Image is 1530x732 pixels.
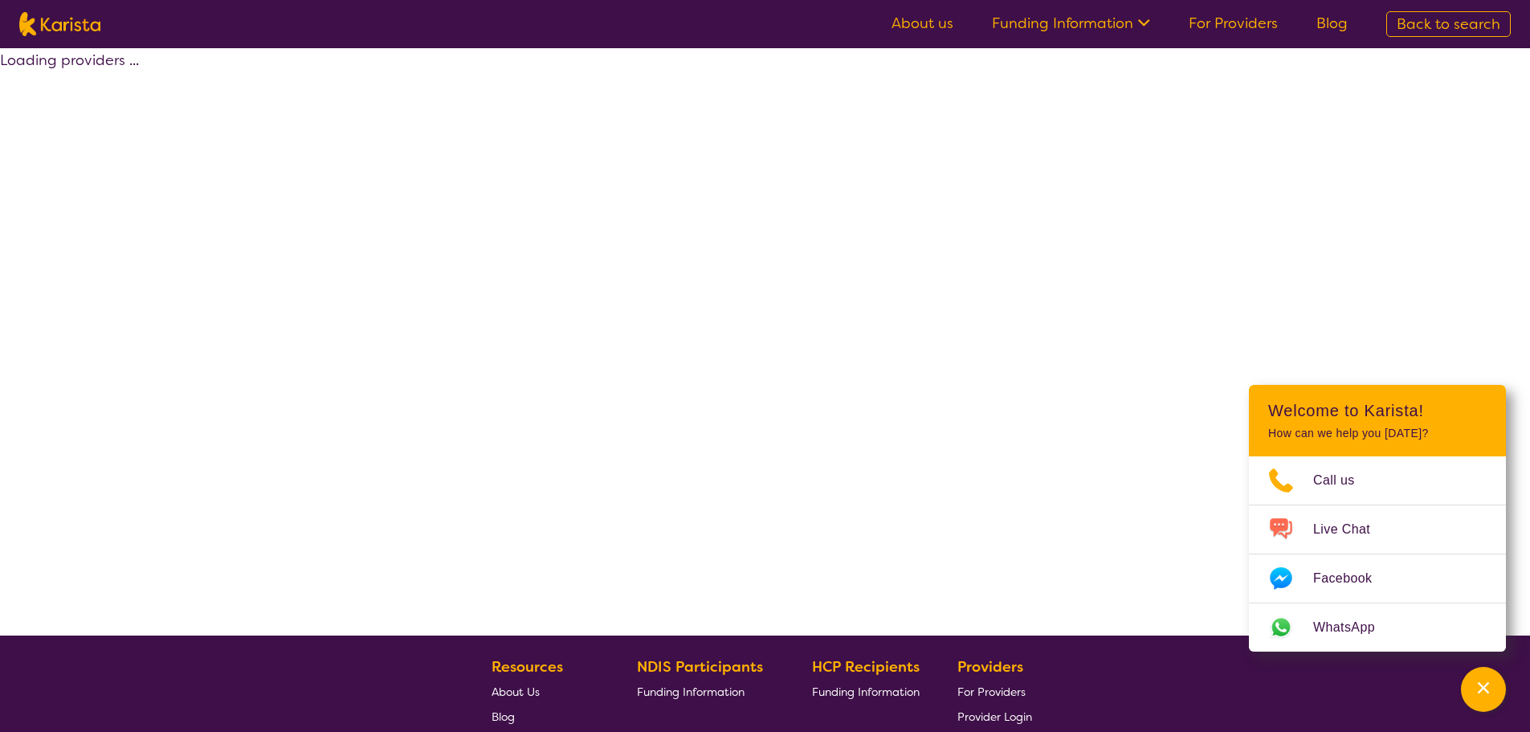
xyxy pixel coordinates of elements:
[812,679,920,704] a: Funding Information
[957,679,1032,704] a: For Providers
[1313,468,1374,493] span: Call us
[492,657,563,677] b: Resources
[957,710,1032,724] span: Provider Login
[1316,14,1348,33] a: Blog
[637,685,745,699] span: Funding Information
[492,679,599,704] a: About Us
[1386,11,1511,37] a: Back to search
[492,685,540,699] span: About Us
[957,657,1023,677] b: Providers
[1461,667,1506,712] button: Channel Menu
[891,14,953,33] a: About us
[637,679,775,704] a: Funding Information
[1313,615,1394,640] span: WhatsApp
[637,657,763,677] b: NDIS Participants
[812,685,920,699] span: Funding Information
[1397,14,1500,34] span: Back to search
[1268,427,1487,440] p: How can we help you [DATE]?
[1268,401,1487,420] h2: Welcome to Karista!
[1313,566,1391,591] span: Facebook
[1249,385,1506,652] div: Channel Menu
[957,704,1032,729] a: Provider Login
[812,657,920,677] b: HCP Recipients
[1189,14,1278,33] a: For Providers
[1249,603,1506,652] a: Web link opens in a new tab.
[492,710,515,724] span: Blog
[1249,456,1506,652] ul: Choose channel
[992,14,1150,33] a: Funding Information
[19,12,100,36] img: Karista logo
[492,704,599,729] a: Blog
[1313,517,1389,542] span: Live Chat
[957,685,1026,699] span: For Providers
